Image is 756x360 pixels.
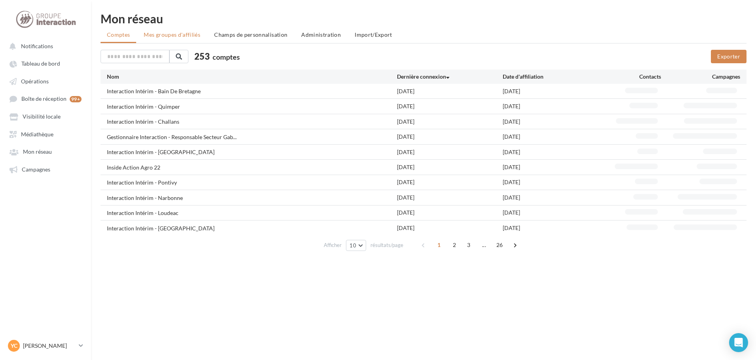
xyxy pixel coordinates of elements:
span: Champs de personnalisation [214,31,287,38]
span: YC [11,342,17,350]
span: Gestionnaire Interaction - Responsable Secteur Gab... [107,133,237,141]
div: Interaction Intérim - Narbonne [107,194,183,202]
span: Médiathèque [21,131,53,138]
span: Notifications [21,43,53,49]
div: Interaction Intérim - Loudeac [107,209,179,217]
button: Notifications [5,39,83,53]
div: [DATE] [503,209,608,217]
span: Visibilité locale [23,113,61,120]
span: ... [478,239,490,251]
a: Tableau de bord [5,56,86,70]
div: Interaction Intérim - [GEOGRAPHIC_DATA] [107,224,215,232]
a: Campagnes [5,162,86,176]
div: Interaction Intérim - Pontivy [107,179,177,187]
span: Tableau de bord [21,60,60,67]
span: Mon réseau [23,149,52,155]
span: Mes groupes d'affiliés [144,31,200,38]
span: 253 [194,50,210,62]
div: [DATE] [503,178,608,186]
span: 26 [493,239,506,251]
span: 2 [448,239,461,251]
div: [DATE] [397,118,503,126]
span: comptes [213,53,240,61]
div: [DATE] [397,209,503,217]
span: 3 [462,239,475,251]
div: [DATE] [397,102,503,110]
p: [PERSON_NAME] [23,342,76,350]
button: Exporter [711,50,747,63]
div: [DATE] [397,148,503,156]
div: Interaction Intérim - Challans [107,118,179,126]
div: [DATE] [503,133,608,141]
span: résultats/page [370,241,403,249]
div: Interaction Intérim - Bain De Bretagne [107,87,201,95]
span: Boîte de réception [21,96,66,102]
div: [DATE] [397,178,503,186]
a: Médiathèque [5,127,86,141]
span: Import/Export [355,31,392,38]
div: [DATE] [503,163,608,171]
button: 10 [346,240,366,251]
div: Nom [107,73,397,81]
div: Contacts [608,73,661,81]
div: Mon réseau [101,13,747,25]
div: Dernière connexion [397,73,503,81]
a: Boîte de réception 99+ [5,91,86,106]
div: Interaction Intérim - Quimper [107,103,180,111]
a: Visibilité locale [5,109,86,123]
div: [DATE] [503,87,608,95]
div: 99+ [70,96,82,102]
span: Campagnes [22,166,50,173]
div: [DATE] [503,224,608,232]
span: Afficher [324,241,342,249]
span: 10 [350,242,356,249]
div: Interaction Intérim - [GEOGRAPHIC_DATA] [107,148,215,156]
a: YC [PERSON_NAME] [6,338,85,353]
a: Opérations [5,74,86,88]
div: [DATE] [397,194,503,202]
div: Date d'affiliation [503,73,608,81]
div: [DATE] [503,102,608,110]
div: Open Intercom Messenger [729,333,748,352]
div: [DATE] [397,163,503,171]
div: [DATE] [503,118,608,126]
div: [DATE] [397,87,503,95]
div: [DATE] [397,224,503,232]
span: Opérations [21,78,49,85]
div: [DATE] [503,194,608,202]
span: 1 [433,239,445,251]
div: [DATE] [397,133,503,141]
div: Inside Action Agro 22 [107,164,160,172]
div: [DATE] [503,148,608,156]
a: Mon réseau [5,144,86,158]
span: Administration [301,31,341,38]
div: Campagnes [661,73,740,81]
